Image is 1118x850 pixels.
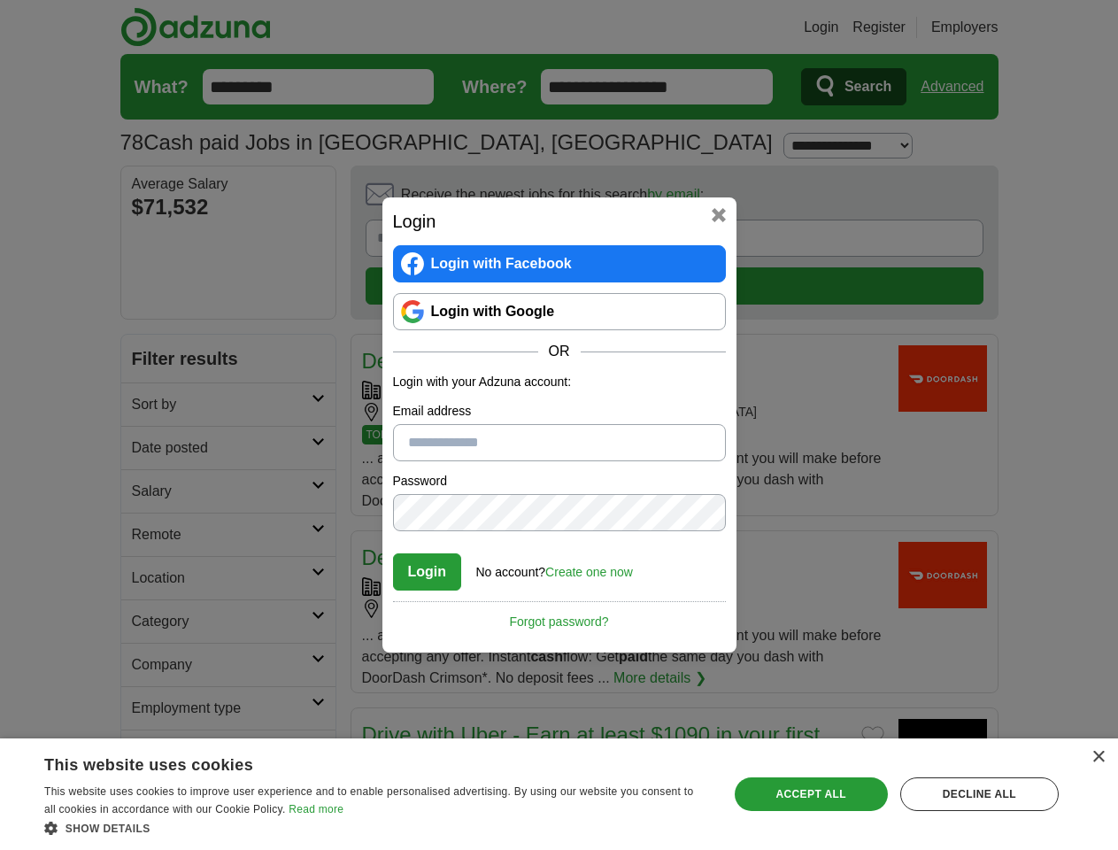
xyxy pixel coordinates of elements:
[900,777,1059,811] div: Decline all
[393,373,726,391] p: Login with your Adzuna account:
[44,819,707,837] div: Show details
[393,293,726,330] a: Login with Google
[476,552,633,582] div: No account?
[1091,751,1105,764] div: Close
[44,785,693,815] span: This website uses cookies to improve user experience and to enable personalised advertising. By u...
[545,565,633,579] a: Create one now
[66,823,150,835] span: Show details
[393,472,726,491] label: Password
[289,803,343,815] a: Read more, opens a new window
[393,208,726,235] h2: Login
[393,245,726,282] a: Login with Facebook
[393,601,726,631] a: Forgot password?
[538,341,581,362] span: OR
[393,553,462,591] button: Login
[44,749,663,776] div: This website uses cookies
[393,402,726,421] label: Email address
[735,777,888,811] div: Accept all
